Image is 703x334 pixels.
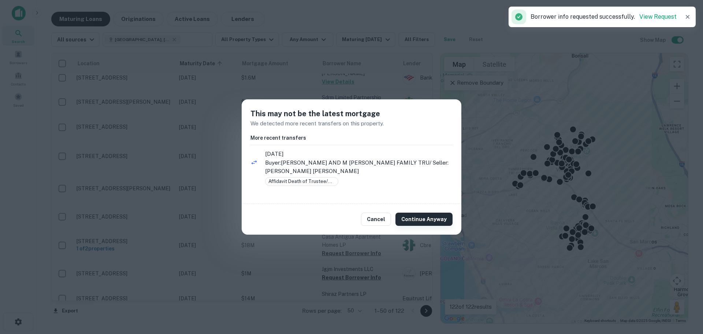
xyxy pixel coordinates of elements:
span: Affidavit Death of Trustee/Successor Trustee [265,178,338,185]
p: We detected more recent transfers on this property. [250,119,453,128]
button: Cancel [361,213,391,226]
h6: More recent transfers [250,134,453,142]
p: Borrower info requested successfully. [531,12,677,21]
div: Affidavit Death of Trustee/Successor Trustee [265,177,338,186]
a: View Request [639,13,677,20]
iframe: Chat Widget [666,275,703,311]
span: [DATE] [265,150,453,158]
button: Continue Anyway [395,213,453,226]
p: Buyer: [PERSON_NAME] AND M [PERSON_NAME] FAMILY TRU / Seller: [PERSON_NAME] [PERSON_NAME] [265,158,453,176]
h5: This may not be the latest mortgage [250,108,453,119]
